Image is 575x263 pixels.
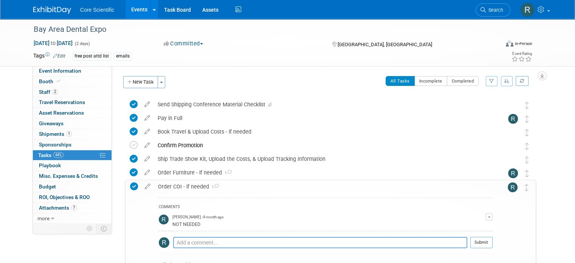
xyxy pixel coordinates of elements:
div: free post attd list [72,52,111,60]
i: Move task [525,129,529,136]
a: more [33,213,112,224]
a: Sponsorships [33,140,112,150]
i: Move task [525,143,529,150]
a: Asset Reservations [33,108,112,118]
div: Order Furniture - if needed [154,166,493,179]
i: Move task [525,102,529,109]
span: Asset Reservations [39,110,84,116]
div: COMMENTS [159,204,493,212]
a: Search [476,3,510,17]
span: 44% [53,152,64,158]
span: Core Scientific [80,7,114,13]
span: Misc. Expenses & Credits [39,173,98,179]
i: Move task [525,156,529,163]
span: [DATE] [DATE] [33,40,73,47]
a: Playbook [33,160,112,171]
img: Shipping Team [508,155,518,165]
a: Budget [33,182,112,192]
span: 1 [209,185,219,190]
img: Rachel Wolff [508,168,518,178]
div: In-Person [515,41,532,47]
td: Tags [33,52,65,61]
a: Event Information [33,66,112,76]
i: Booth reservation complete [57,79,60,83]
a: Misc. Expenses & Credits [33,171,112,181]
a: Tasks44% [33,150,112,160]
img: Format-Inperson.png [506,40,513,47]
button: Completed [447,76,479,86]
span: Event Information [39,68,81,74]
span: Sponsorships [39,142,71,148]
a: edit [141,142,154,149]
span: 7 [71,205,77,210]
span: Booth [39,78,62,84]
i: Move task [525,115,529,123]
div: emails [114,52,132,60]
img: Rachel Wolff [520,3,535,17]
button: Committed [161,40,206,48]
button: All Tasks [386,76,415,86]
i: Move task [525,170,529,177]
td: Toggle Event Tabs [96,224,112,233]
span: 1 [222,171,232,176]
span: Budget [39,184,56,190]
button: Incomplete [414,76,447,86]
span: Playbook [39,162,61,168]
span: 1 [66,131,72,137]
a: ROI, Objectives & ROO [33,192,112,202]
img: Rachel Wolff [508,182,518,192]
a: edit [141,169,154,176]
div: Send Shipping Conference Material Checklist [154,98,493,111]
div: Event Format [459,39,532,51]
a: edit [141,115,154,121]
img: Rachel Wolff [508,114,518,124]
span: (2 days) [74,41,90,46]
span: [PERSON_NAME] - A month ago [172,215,224,220]
a: Shipments1 [33,129,112,139]
a: Booth [33,76,112,87]
div: Confirm Promotion [154,139,493,152]
a: Attachments7 [33,203,112,213]
a: Refresh [516,76,529,86]
img: Alissa Schlosser [508,100,518,110]
span: Travel Reservations [39,99,85,105]
a: Travel Reservations [33,97,112,107]
span: to [50,40,57,46]
i: Move task [525,184,529,191]
span: ROI, Objectives & ROO [39,194,90,200]
a: edit [141,101,154,108]
a: edit [141,156,154,162]
span: more [37,215,50,221]
button: New Task [123,76,158,88]
a: Staff2 [33,87,112,97]
div: Order COI - if needed [154,180,493,193]
div: Book Travel & Upload Costs - if needed [154,125,493,138]
a: Giveaways [33,118,112,129]
td: Personalize Event Tab Strip [83,224,96,233]
img: Alyona Yurchenko [508,128,518,137]
a: edit [141,128,154,135]
span: Giveaways [39,120,64,126]
span: Tasks [38,152,64,158]
button: Submit [470,237,493,248]
img: Rachel Wolff [159,237,169,248]
span: Search [486,7,503,13]
span: Staff [39,89,58,95]
img: ExhibitDay [33,6,71,14]
div: Ship Trade Show Kit, Upload the Costs, & Upload Tracking Information [154,153,493,165]
img: Alissa Schlosser [508,141,518,151]
div: Pay in Full [154,112,493,124]
a: Edit [53,53,65,59]
img: Rachel Wolff [159,215,169,224]
div: NOT NEEDED [172,220,486,227]
a: edit [141,183,154,190]
div: Bay Area Dental Expo [31,23,490,36]
span: [GEOGRAPHIC_DATA], [GEOGRAPHIC_DATA] [338,42,432,47]
span: 2 [52,89,58,95]
span: Attachments [39,205,77,211]
span: Shipments [39,131,72,137]
div: Event Rating [511,52,532,56]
